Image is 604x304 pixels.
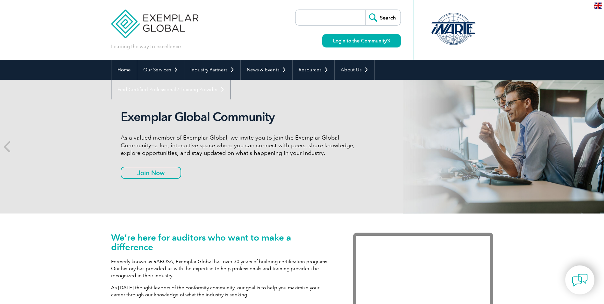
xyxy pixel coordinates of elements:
[111,233,334,252] h1: We’re here for auditors who want to make a difference
[111,258,334,279] p: Formerly known as RABQSA, Exemplar Global has over 30 years of building certification programs. O...
[366,10,401,25] input: Search
[335,60,374,80] a: About Us
[111,43,181,50] p: Leading the way to excellence
[111,284,334,298] p: As [DATE] thought leaders of the conformity community, our goal is to help you maximize your care...
[111,80,231,99] a: Find Certified Professional / Training Provider
[121,110,359,124] h2: Exemplar Global Community
[137,60,184,80] a: Our Services
[293,60,334,80] a: Resources
[572,272,588,288] img: contact-chat.png
[322,34,401,47] a: Login to the Community
[184,60,240,80] a: Industry Partners
[121,134,359,157] p: As a valued member of Exemplar Global, we invite you to join the Exemplar Global Community—a fun,...
[387,39,390,42] img: open_square.png
[111,60,137,80] a: Home
[594,3,602,9] img: en
[241,60,292,80] a: News & Events
[121,167,181,179] a: Join Now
